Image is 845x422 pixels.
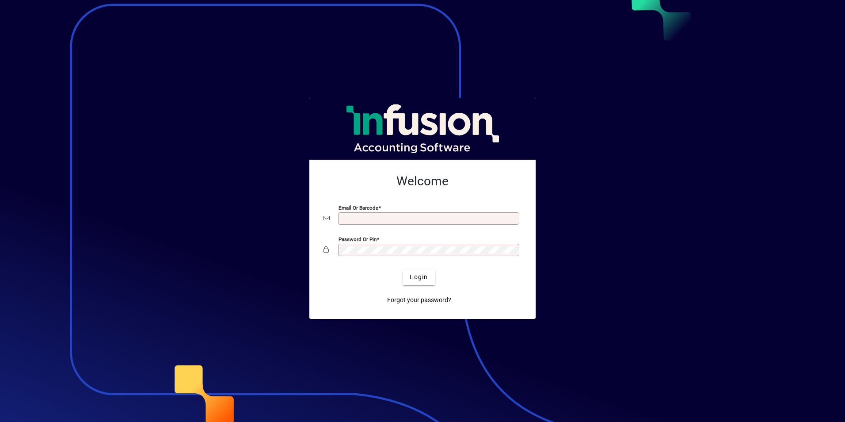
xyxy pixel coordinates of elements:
h2: Welcome [324,174,521,189]
button: Login [403,269,435,285]
mat-label: Email or Barcode [339,204,378,211]
span: Forgot your password? [387,295,451,305]
mat-label: Password or Pin [339,236,377,242]
a: Forgot your password? [384,292,455,308]
span: Login [410,272,428,282]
